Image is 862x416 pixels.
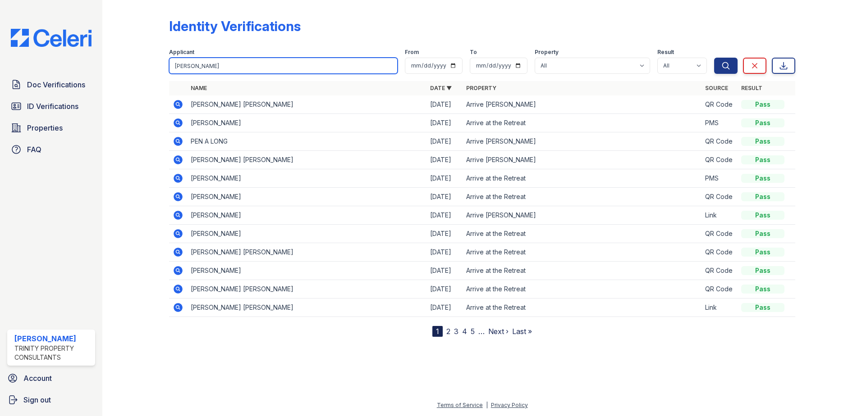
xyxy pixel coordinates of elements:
a: Doc Verifications [7,76,95,94]
td: Arrive [PERSON_NAME] [463,151,702,169]
td: Link [702,298,738,317]
td: [DATE] [426,114,463,132]
td: [PERSON_NAME] [187,225,426,243]
td: QR Code [702,280,738,298]
label: From [405,49,419,56]
td: [DATE] [426,225,463,243]
td: Arrive at the Retreat [463,225,702,243]
a: Properties [7,119,95,137]
td: QR Code [702,262,738,280]
td: [DATE] [426,243,463,262]
td: QR Code [702,95,738,114]
a: Sign out [4,391,99,409]
td: QR Code [702,151,738,169]
a: Property [466,85,496,91]
img: CE_Logo_Blue-a8612792a0a2168367f1c8372b55b34899dd931a85d93a1a3d3e32e68fde9ad4.png [4,29,99,47]
td: Arrive [PERSON_NAME] [463,95,702,114]
div: Pass [741,285,784,294]
td: PMS [702,169,738,188]
span: … [478,326,485,337]
td: [PERSON_NAME] [PERSON_NAME] [187,298,426,317]
td: [DATE] [426,151,463,169]
td: Link [702,206,738,225]
a: 5 [471,327,475,336]
td: Arrive at the Retreat [463,243,702,262]
div: Pass [741,155,784,164]
div: Pass [741,211,784,220]
span: FAQ [27,144,41,155]
a: 2 [446,327,450,336]
div: Pass [741,248,784,257]
label: Property [535,49,559,56]
label: Result [657,49,674,56]
input: Search by name or phone number [169,58,398,74]
td: [DATE] [426,132,463,151]
td: [DATE] [426,262,463,280]
label: To [470,49,477,56]
span: Doc Verifications [27,79,85,90]
span: Properties [27,122,63,133]
td: [PERSON_NAME] [187,169,426,188]
a: ID Verifications [7,97,95,115]
span: Account [23,373,52,384]
td: Arrive [PERSON_NAME] [463,206,702,225]
td: PEN A LONG [187,132,426,151]
a: Source [705,85,728,91]
td: Arrive at the Retreat [463,188,702,206]
td: QR Code [702,225,738,243]
a: Date ▼ [430,85,452,91]
div: Pass [741,100,784,109]
a: Account [4,369,99,387]
div: 1 [432,326,443,337]
td: [PERSON_NAME] [187,206,426,225]
div: Trinity Property Consultants [14,344,92,362]
td: Arrive at the Retreat [463,280,702,298]
td: [PERSON_NAME] [PERSON_NAME] [187,95,426,114]
td: QR Code [702,243,738,262]
td: [DATE] [426,169,463,188]
div: Pass [741,266,784,275]
a: FAQ [7,140,95,158]
div: Pass [741,229,784,238]
div: Pass [741,137,784,146]
a: Terms of Service [437,402,483,408]
td: [PERSON_NAME] [PERSON_NAME] [187,280,426,298]
div: Pass [741,118,784,127]
td: [PERSON_NAME] [PERSON_NAME] [187,151,426,169]
td: Arrive at the Retreat [463,114,702,132]
span: ID Verifications [27,101,78,112]
a: Result [741,85,762,91]
td: [DATE] [426,298,463,317]
td: [DATE] [426,206,463,225]
div: Pass [741,303,784,312]
td: [DATE] [426,280,463,298]
a: 3 [454,327,459,336]
span: Sign out [23,394,51,405]
td: Arrive [PERSON_NAME] [463,132,702,151]
a: Next › [488,327,509,336]
td: QR Code [702,132,738,151]
div: Identity Verifications [169,18,301,34]
a: Name [191,85,207,91]
td: PMS [702,114,738,132]
div: Pass [741,174,784,183]
td: [PERSON_NAME] [187,262,426,280]
a: Privacy Policy [491,402,528,408]
div: [PERSON_NAME] [14,333,92,344]
div: Pass [741,192,784,201]
td: QR Code [702,188,738,206]
a: Last » [512,327,532,336]
div: | [486,402,488,408]
td: Arrive at the Retreat [463,298,702,317]
a: 4 [462,327,467,336]
td: [PERSON_NAME] [PERSON_NAME] [187,243,426,262]
td: [DATE] [426,95,463,114]
label: Applicant [169,49,194,56]
td: [DATE] [426,188,463,206]
td: Arrive at the Retreat [463,169,702,188]
td: Arrive at the Retreat [463,262,702,280]
td: [PERSON_NAME] [187,114,426,132]
td: [PERSON_NAME] [187,188,426,206]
